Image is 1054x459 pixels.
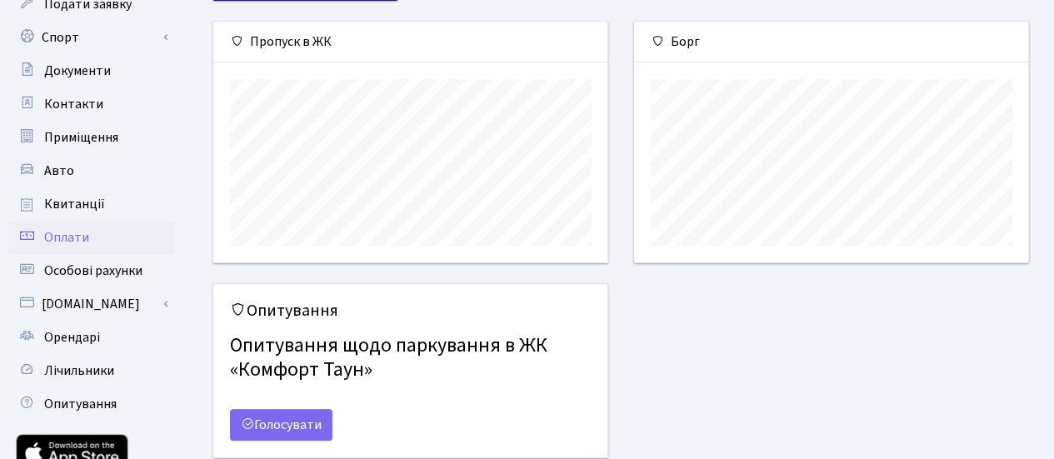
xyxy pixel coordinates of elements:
h4: Опитування щодо паркування в ЖК «Комфорт Таун» [230,327,591,389]
span: Документи [44,62,111,80]
a: Контакти [8,87,175,121]
span: Орендарі [44,328,100,347]
span: Опитування [44,395,117,413]
a: Орендарі [8,321,175,354]
a: Спорт [8,21,175,54]
a: Документи [8,54,175,87]
span: Контакти [44,95,103,113]
a: [DOMAIN_NAME] [8,287,175,321]
span: Авто [44,162,74,180]
a: Особові рахунки [8,254,175,287]
span: Приміщення [44,128,118,147]
h5: Опитування [230,301,591,321]
a: Опитування [8,387,175,421]
a: Лічильники [8,354,175,387]
span: Лічильники [44,362,114,380]
span: Особові рахунки [44,262,142,280]
div: Борг [634,22,1028,62]
a: Оплати [8,221,175,254]
a: Приміщення [8,121,175,154]
div: Пропуск в ЖК [213,22,607,62]
span: Оплати [44,228,89,247]
a: Голосувати [230,409,332,441]
span: Квитанції [44,195,105,213]
a: Авто [8,154,175,187]
a: Квитанції [8,187,175,221]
